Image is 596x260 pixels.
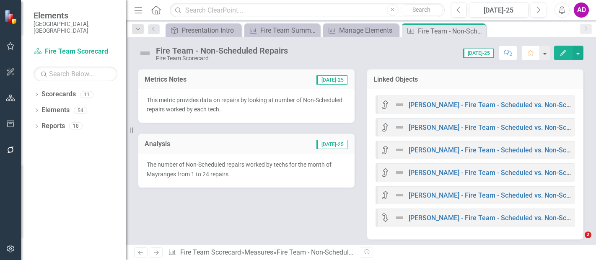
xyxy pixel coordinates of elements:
button: [DATE]-25 [469,3,529,18]
img: Not Defined [394,167,404,178]
div: 54 [74,107,87,114]
span: [DATE]-25 [316,75,347,85]
a: Elements [41,106,70,115]
h3: Metrics Notes [145,76,260,83]
a: Presentation Intro [168,25,239,36]
a: Measures [244,248,273,256]
button: Search [401,4,443,16]
img: Not Defined [394,122,404,132]
img: Not Defined [394,100,404,110]
div: Presentation Intro [181,25,239,36]
div: [DATE]-25 [472,5,526,15]
div: Fire Team - Non-Scheduled Repairs [156,46,288,55]
iframe: Intercom live chat [567,232,588,252]
h3: Linked Objects [373,76,577,83]
a: Fire Team Scorecard [180,248,241,256]
img: Not Defined [394,213,404,223]
div: Fire Team Scorecard [156,55,288,62]
a: Manage Elements [325,25,396,36]
span: ranges from 1 to 24 repairs. [158,171,230,178]
img: ClearPoint Strategy [4,10,19,24]
input: Search Below... [34,67,117,81]
div: Fire Team - Non-Scheduled Repairs [277,248,380,256]
span: [DATE]-25 [316,140,347,149]
span: The number of Non-Scheduled repairs worked by techs for the month of May [147,161,332,178]
span: Search [412,6,430,13]
div: 18 [69,123,83,130]
img: Not Defined [394,190,404,200]
h3: Analysis [145,140,235,148]
button: AD [574,3,589,18]
a: Fire Team Summary [246,25,318,36]
span: 2 [585,232,591,238]
div: Fire Team Summary [260,25,318,36]
div: » » [168,248,355,257]
div: Manage Elements [339,25,396,36]
span: This metric provides data on repairs by looking at number of Non-Scheduled repairs worked by each... [147,97,342,113]
input: Search ClearPoint... [170,3,445,18]
small: [GEOGRAPHIC_DATA], [GEOGRAPHIC_DATA] [34,21,117,34]
img: Not Defined [138,46,152,60]
a: Scorecards [41,90,76,99]
div: Fire Team - Non-Scheduled Repairs [418,26,484,36]
img: Not Defined [394,145,404,155]
div: 11 [80,91,93,98]
a: Fire Team Scorecard [34,47,117,57]
span: [DATE]-25 [463,49,494,58]
a: Reports [41,121,65,131]
span: Elements [34,10,117,21]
